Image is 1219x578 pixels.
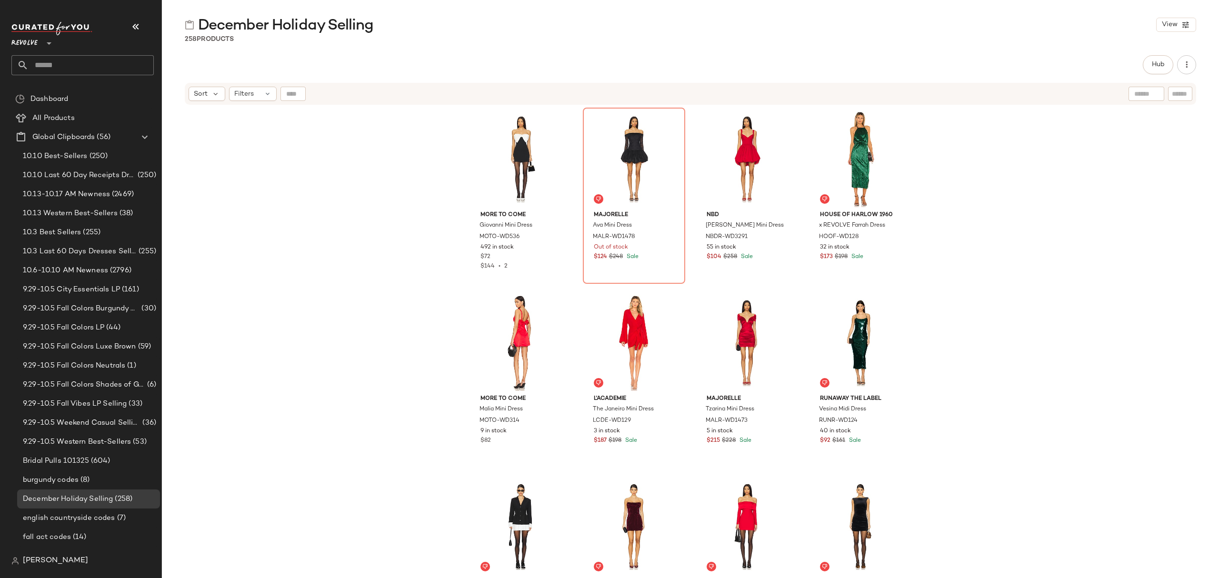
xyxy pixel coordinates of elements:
[594,427,620,436] span: 3 in stock
[95,132,110,143] span: (56)
[623,438,637,444] span: Sale
[480,243,514,252] span: 492 in stock
[482,564,488,569] img: svg%3e
[131,437,147,448] span: (53)
[115,513,126,524] span: (7)
[707,437,720,445] span: $215
[820,427,851,436] span: 40 in stock
[480,211,561,219] span: MORE TO COME
[79,475,90,486] span: (8)
[812,295,908,391] img: RUNR-WD124_V1.jpg
[23,284,120,295] span: 9.29-10.5 City Essentials LP
[699,295,795,391] img: MALR-WD1473_V1.jpg
[480,221,532,230] span: Giovanni Mini Dress
[71,532,87,543] span: (14)
[185,34,234,44] div: Products
[473,295,569,391] img: MOTO-WD314_V1.jpg
[596,196,601,202] img: svg%3e
[707,253,721,261] span: $104
[819,417,858,425] span: RUNR-WD124
[1143,55,1173,74] button: Hub
[593,221,632,230] span: Ava Mini Dress
[125,360,136,371] span: (1)
[707,211,787,219] span: NBD
[593,417,631,425] span: LCDE-WD129
[113,494,132,505] span: (258)
[32,113,75,124] span: All Products
[495,263,504,269] span: •
[88,151,108,162] span: (250)
[23,322,104,333] span: 9.29-10.5 Fall Colors LP
[706,233,748,241] span: NBDR-WD3291
[594,253,607,261] span: $124
[596,564,601,569] img: svg%3e
[11,22,92,35] img: cfy_white_logo.C9jOOHJF.svg
[847,438,861,444] span: Sale
[819,233,859,241] span: HOOF-WD128
[23,151,88,162] span: 10.10 Best-Sellers
[23,360,125,371] span: 9.29-10.5 Fall Colors Neutrals
[120,284,139,295] span: (161)
[23,379,145,390] span: 9.29-10.5 Fall Colors Shades of Green
[1161,21,1178,29] span: View
[594,395,674,403] span: L'Academie
[707,395,787,403] span: MAJORELLE
[609,437,621,445] span: $198
[699,111,795,207] img: NBDR-WD3291_V1.jpg
[23,475,79,486] span: burgundy codes
[198,16,373,35] span: December Holiday Selling
[23,551,115,562] span: Fall Dresses - Sept Selling
[480,427,507,436] span: 9 in stock
[709,564,714,569] img: svg%3e
[596,380,601,386] img: svg%3e
[23,494,113,505] span: December Holiday Selling
[822,380,828,386] img: svg%3e
[609,253,623,261] span: $248
[185,20,194,30] img: svg%3e
[593,233,635,241] span: MALR-WD1478
[108,265,131,276] span: (2796)
[706,221,784,230] span: [PERSON_NAME] Mini Dress
[707,243,736,252] span: 55 in stock
[594,211,674,219] span: MAJORELLE
[23,208,118,219] span: 10.13 Western Best-Sellers
[140,303,156,314] span: (30)
[23,170,136,181] span: 10.10 Last 60 Day Receipts Dresses Selling
[30,94,68,105] span: Dashboard
[706,417,748,425] span: MALR-WD1473
[23,532,71,543] span: fall act codes
[15,94,25,104] img: svg%3e
[820,243,849,252] span: 32 in stock
[480,253,490,261] span: $72
[722,437,736,445] span: $228
[480,437,491,445] span: $82
[23,437,131,448] span: 9.29-10.5 Western Best-Sellers
[145,379,156,390] span: (6)
[23,399,127,409] span: 9.29-10.5 Fall Vibes LP Selling
[820,253,833,261] span: $173
[820,211,900,219] span: House of Harlow 1960
[23,303,140,314] span: 9.29-10.5 Fall Colors Burgundy & Mauve
[1151,61,1165,69] span: Hub
[480,263,495,269] span: $144
[699,478,795,575] img: LOVF-WD4300_V1.jpg
[849,254,863,260] span: Sale
[89,456,110,467] span: (604)
[23,513,115,524] span: english countryside codes
[115,551,137,562] span: (200)
[194,89,208,99] span: Sort
[11,32,38,50] span: Revolve
[23,456,89,467] span: Bridal Pulls 101325
[23,227,81,238] span: 10.3 Best Sellers
[586,111,682,207] img: MALR-WD1478_V1.jpg
[822,564,828,569] img: svg%3e
[185,36,197,43] span: 258
[820,395,900,403] span: Runaway The Label
[594,243,628,252] span: Out of stock
[706,405,754,414] span: Tzarina Mini Dress
[11,557,19,565] img: svg%3e
[504,263,508,269] span: 2
[473,478,569,575] img: LEAX-WO110_V1.jpg
[23,555,88,567] span: [PERSON_NAME]
[127,399,142,409] span: (33)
